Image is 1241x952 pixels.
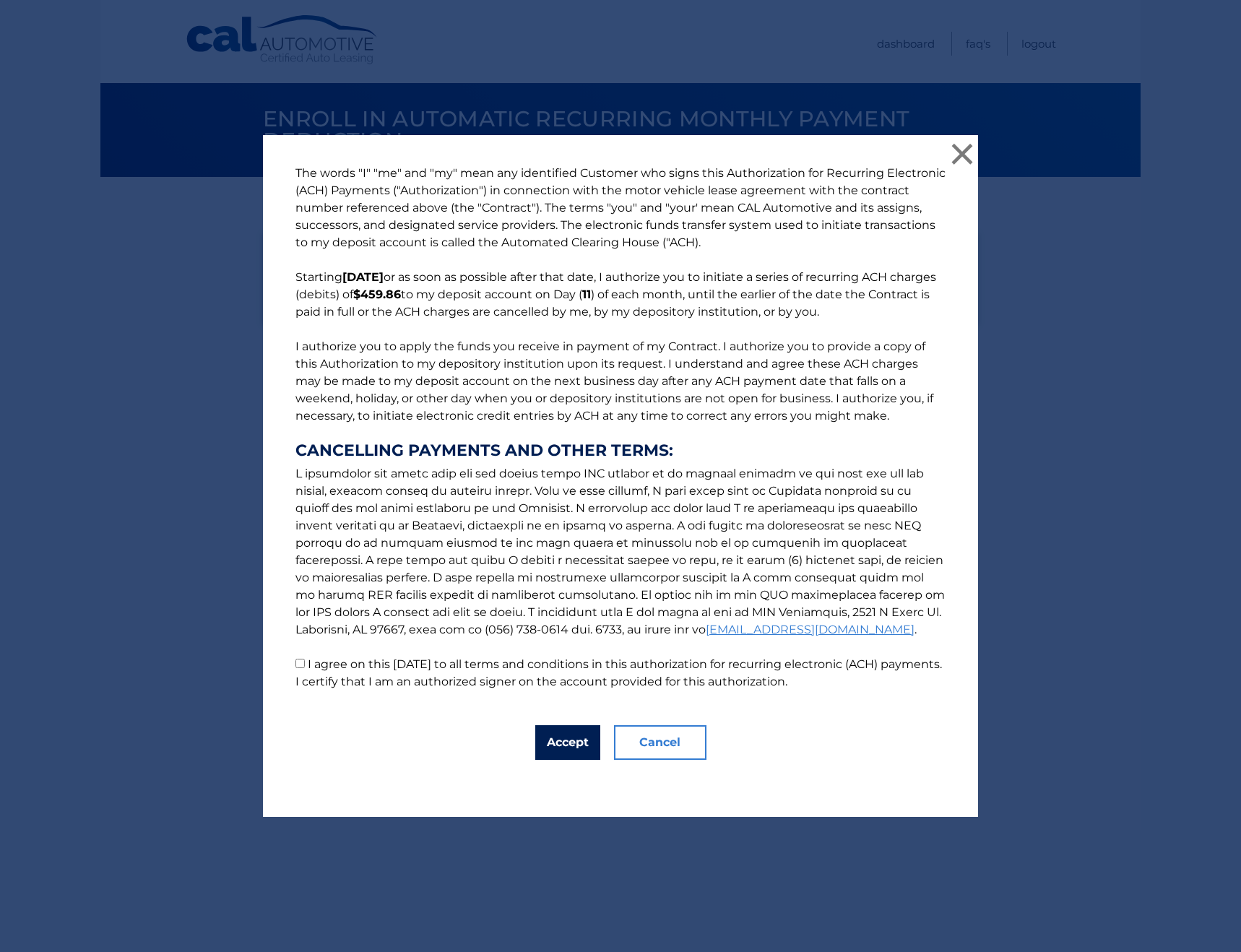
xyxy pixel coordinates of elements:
b: 11 [582,287,591,301]
a: [EMAIL_ADDRESS][DOMAIN_NAME] [706,623,914,636]
b: [DATE] [342,270,384,284]
button: × [948,139,977,168]
button: Cancel [614,725,706,760]
p: The words "I" "me" and "my" mean any identified Customer who signs this Authorization for Recurri... [281,165,960,691]
label: I agree on this [DATE] to all terms and conditions in this authorization for recurring electronic... [295,657,942,688]
b: $459.86 [353,287,401,301]
strong: CANCELLING PAYMENTS AND OTHER TERMS: [295,442,946,459]
button: Accept [535,725,600,760]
